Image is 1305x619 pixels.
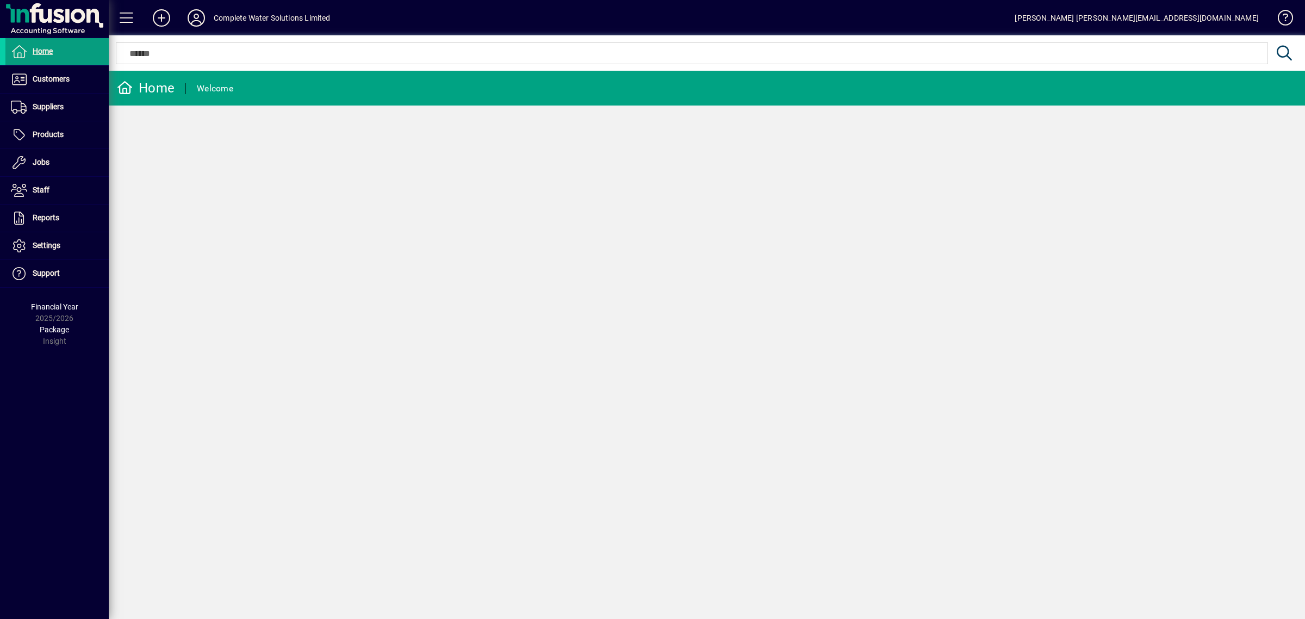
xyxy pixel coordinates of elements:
[33,102,64,111] span: Suppliers
[144,8,179,28] button: Add
[33,47,53,55] span: Home
[31,302,78,311] span: Financial Year
[5,232,109,259] a: Settings
[214,9,331,27] div: Complete Water Solutions Limited
[33,269,60,277] span: Support
[33,130,64,139] span: Products
[5,205,109,232] a: Reports
[5,260,109,287] a: Support
[33,158,49,166] span: Jobs
[5,149,109,176] a: Jobs
[33,185,49,194] span: Staff
[33,241,60,250] span: Settings
[33,213,59,222] span: Reports
[1270,2,1291,38] a: Knowledge Base
[1015,9,1259,27] div: [PERSON_NAME] [PERSON_NAME][EMAIL_ADDRESS][DOMAIN_NAME]
[5,177,109,204] a: Staff
[40,325,69,334] span: Package
[33,75,70,83] span: Customers
[5,121,109,148] a: Products
[197,80,233,97] div: Welcome
[5,66,109,93] a: Customers
[179,8,214,28] button: Profile
[117,79,175,97] div: Home
[5,94,109,121] a: Suppliers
